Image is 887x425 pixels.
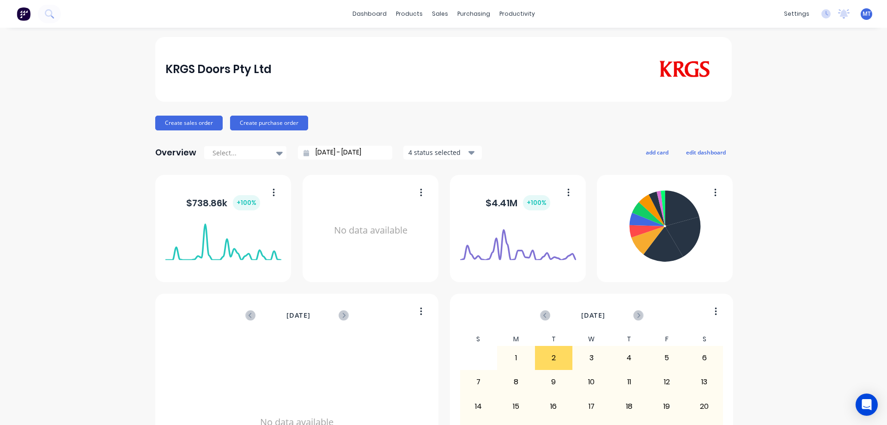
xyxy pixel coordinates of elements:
[611,395,648,418] div: 18
[497,333,535,346] div: M
[535,370,572,394] div: 9
[856,394,878,416] div: Open Intercom Messenger
[286,310,310,320] span: [DATE]
[680,146,732,158] button: edit dashboard
[686,370,723,394] div: 13
[460,395,497,418] div: 14
[640,146,674,158] button: add card
[155,116,223,130] button: Create sales order
[460,370,497,394] div: 7
[165,60,272,79] div: KRGS Doors Pty Ltd
[648,333,686,346] div: F
[863,10,871,18] span: MT
[17,7,30,21] img: Factory
[391,7,427,21] div: products
[313,187,429,274] div: No data available
[686,346,723,370] div: 6
[610,333,648,346] div: T
[230,116,308,130] button: Create purchase order
[348,7,391,21] a: dashboard
[498,395,535,418] div: 15
[657,61,712,78] img: KRGS Doors Pty Ltd
[403,146,482,160] button: 4 status selected
[460,333,498,346] div: S
[648,370,685,394] div: 12
[427,7,453,21] div: sales
[686,395,723,418] div: 20
[486,195,550,210] div: $ 4.41M
[581,310,605,320] span: [DATE]
[573,395,610,418] div: 17
[233,195,260,210] div: + 100 %
[573,370,610,394] div: 10
[495,7,540,21] div: productivity
[686,333,723,346] div: S
[453,7,495,21] div: purchasing
[535,395,572,418] div: 16
[648,346,685,370] div: 5
[573,346,610,370] div: 3
[498,346,535,370] div: 1
[523,195,550,210] div: + 100 %
[186,195,260,210] div: $ 738.86k
[535,346,572,370] div: 2
[498,370,535,394] div: 8
[611,346,648,370] div: 4
[535,333,573,346] div: T
[779,7,814,21] div: settings
[408,148,467,157] div: 4 status selected
[155,143,196,162] div: Overview
[572,333,610,346] div: W
[611,370,648,394] div: 11
[648,395,685,418] div: 19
